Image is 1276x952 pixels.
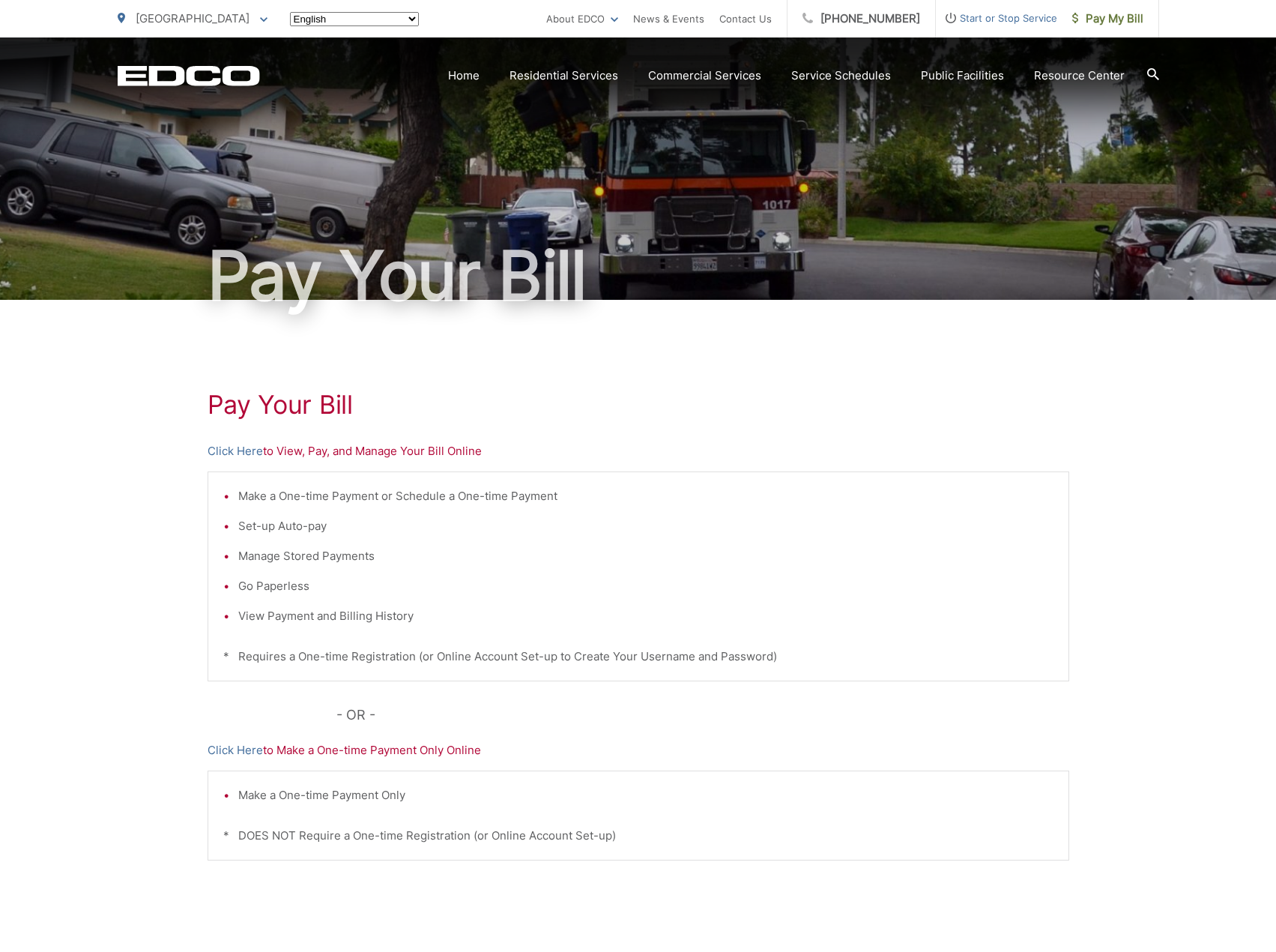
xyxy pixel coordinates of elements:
[238,487,1053,505] li: Make a One-time Payment or Schedule a One-time Payment
[290,12,419,26] select: Select a language
[136,11,250,25] span: [GEOGRAPHIC_DATA]
[238,577,1053,595] li: Go Paperless
[546,10,618,28] a: About EDCO
[921,67,1004,85] a: Public Facilities
[223,827,1053,845] p: * DOES NOT Require a One-time Registration (or Online Account Set-up)
[208,741,263,759] a: Click Here
[1034,67,1125,85] a: Resource Center
[791,67,891,85] a: Service Schedules
[208,741,1069,759] p: to Make a One-time Payment Only Online
[448,67,480,85] a: Home
[238,786,1053,804] li: Make a One-time Payment Only
[238,517,1053,535] li: Set-up Auto-pay
[208,390,1069,420] h1: Pay Your Bill
[336,704,1069,726] p: - OR -
[1072,10,1143,28] span: Pay My Bill
[118,238,1159,313] h1: Pay Your Bill
[719,10,772,28] a: Contact Us
[223,648,1053,666] p: * Requires a One-time Registration (or Online Account Set-up to Create Your Username and Password)
[118,65,260,86] a: EDCD logo. Return to the homepage.
[238,607,1053,625] li: View Payment and Billing History
[510,67,618,85] a: Residential Services
[208,442,263,460] a: Click Here
[208,442,1069,460] p: to View, Pay, and Manage Your Bill Online
[238,547,1053,565] li: Manage Stored Payments
[648,67,761,85] a: Commercial Services
[633,10,704,28] a: News & Events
